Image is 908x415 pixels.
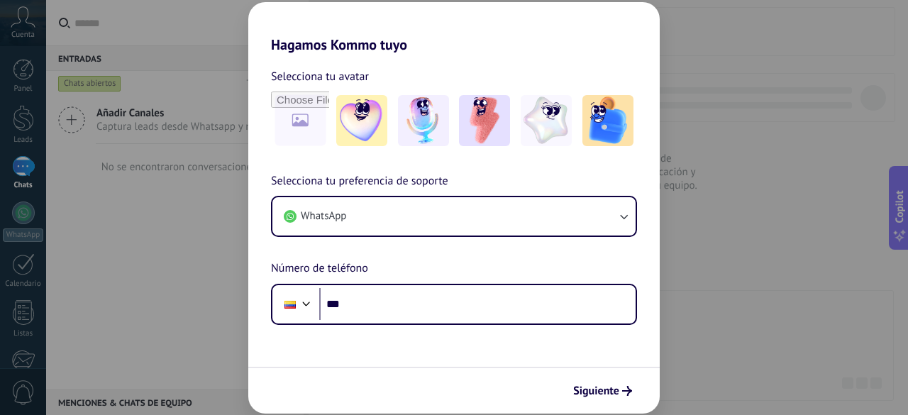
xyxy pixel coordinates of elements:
img: -5.jpeg [582,95,633,146]
img: -2.jpeg [398,95,449,146]
span: WhatsApp [301,209,346,223]
button: Siguiente [567,379,638,403]
button: WhatsApp [272,197,636,236]
img: -3.jpeg [459,95,510,146]
span: Selecciona tu preferencia de soporte [271,172,448,191]
h2: Hagamos Kommo tuyo [248,2,660,53]
div: Colombia: + 57 [277,289,304,319]
span: Selecciona tu avatar [271,67,369,86]
img: -4.jpeg [521,95,572,146]
img: -1.jpeg [336,95,387,146]
span: Siguiente [573,386,619,396]
span: Número de teléfono [271,260,368,278]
